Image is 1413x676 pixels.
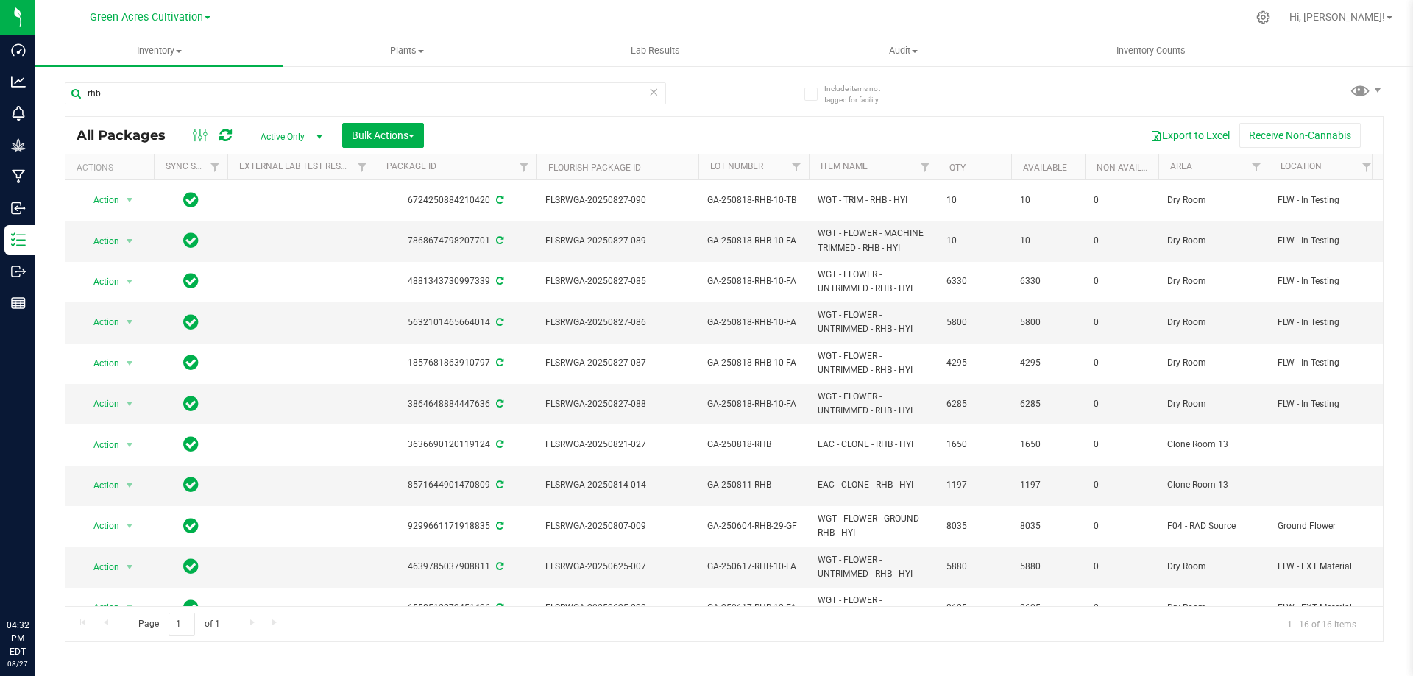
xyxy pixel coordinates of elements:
[946,316,1002,330] span: 5800
[494,480,503,490] span: Sync from Compliance System
[946,438,1002,452] span: 1650
[169,613,195,636] input: 1
[7,658,29,669] p: 08/27
[1020,438,1076,452] span: 1650
[121,516,139,536] span: select
[1094,193,1150,207] span: 0
[946,356,1002,370] span: 4295
[1167,519,1260,533] span: F04 - RAD Source
[372,438,539,452] div: 3636690120119124
[1355,154,1379,179] a: Filter
[283,35,531,66] a: Plants
[1020,193,1076,207] span: 10
[818,227,929,255] span: WGT - FLOWER - MACHINE TRIMMED - RHB - HYI
[1094,601,1150,615] span: 0
[707,316,800,330] span: GA-250818-RHB-10-FA
[121,597,139,618] span: select
[11,74,26,89] inline-svg: Analytics
[183,556,199,577] span: In Sync
[7,619,29,658] p: 04:32 PM EDT
[80,353,120,374] span: Action
[1167,397,1260,411] span: Dry Room
[1278,560,1370,574] span: FLW - EXT Material
[1027,35,1275,66] a: Inventory Counts
[80,557,120,577] span: Action
[183,597,199,618] span: In Sync
[183,516,199,536] span: In Sync
[818,268,929,296] span: WGT - FLOWER - UNTRIMMED - RHB - HYI
[707,193,800,207] span: GA-250818-RHB-10-TB
[35,44,283,57] span: Inventory
[183,190,199,210] span: In Sync
[818,308,929,336] span: WGT - FLOWER - UNTRIMMED - RHB - HYI
[818,390,929,418] span: WGT - FLOWER - UNTRIMMED - RHB - HYI
[611,44,700,57] span: Lab Results
[818,594,929,622] span: WGT - FLOWER - UNTRIMMED - RHB - HYI
[1094,316,1150,330] span: 0
[545,478,690,492] span: FLSRWGA-20250814-014
[821,161,868,171] a: Item Name
[1281,161,1322,171] a: Location
[648,82,659,102] span: Clear
[1020,478,1076,492] span: 1197
[65,82,666,104] input: Search Package ID, Item Name, SKU, Lot or Part Number...
[1094,519,1150,533] span: 0
[1239,123,1361,148] button: Receive Non-Cannabis
[545,560,690,574] span: FLSRWGA-20250625-007
[1020,560,1076,574] span: 5880
[80,231,120,252] span: Action
[1275,613,1368,635] span: 1 - 16 of 16 items
[77,127,180,143] span: All Packages
[707,438,800,452] span: GA-250818-RHB
[1167,601,1260,615] span: Dry Room
[239,161,355,171] a: External Lab Test Result
[1094,234,1150,248] span: 0
[372,560,539,574] div: 4639785037908811
[824,83,898,105] span: Include items not tagged for facility
[372,316,539,330] div: 5632101465664014
[1167,316,1260,330] span: Dry Room
[1094,356,1150,370] span: 0
[372,478,539,492] div: 8571644901470809
[80,435,120,455] span: Action
[90,11,203,24] span: Green Acres Cultivation
[1020,316,1076,330] span: 5800
[1094,397,1150,411] span: 0
[785,154,809,179] a: Filter
[707,478,800,492] span: GA-250811-RHB
[946,274,1002,288] span: 6330
[494,602,503,613] span: Sync from Compliance System
[1020,234,1076,248] span: 10
[494,357,503,368] span: Sync from Compliance System
[35,35,283,66] a: Inventory
[1167,560,1260,574] span: Dry Room
[1094,560,1150,574] span: 0
[11,106,26,121] inline-svg: Monitoring
[1167,356,1260,370] span: Dry Room
[1244,154,1269,179] a: Filter
[1020,601,1076,615] span: 8605
[11,232,26,247] inline-svg: Inventory
[494,521,503,531] span: Sync from Compliance System
[949,163,966,173] a: Qty
[707,234,800,248] span: GA-250818-RHB-10-FA
[548,163,641,173] a: Flourish Package ID
[818,193,929,207] span: WGT - TRIM - RHB - HYI
[386,161,436,171] a: Package ID
[512,154,536,179] a: Filter
[15,558,59,602] iframe: Resource center
[1094,274,1150,288] span: 0
[545,519,690,533] span: FLSRWGA-20250807-009
[183,271,199,291] span: In Sync
[121,557,139,577] span: select
[913,154,938,179] a: Filter
[946,478,1002,492] span: 1197
[946,234,1002,248] span: 10
[1278,519,1370,533] span: Ground Flower
[545,601,690,615] span: FLSRWGA-20250625-008
[946,560,1002,574] span: 5880
[284,44,531,57] span: Plants
[121,312,139,332] span: select
[121,394,139,414] span: select
[121,353,139,374] span: select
